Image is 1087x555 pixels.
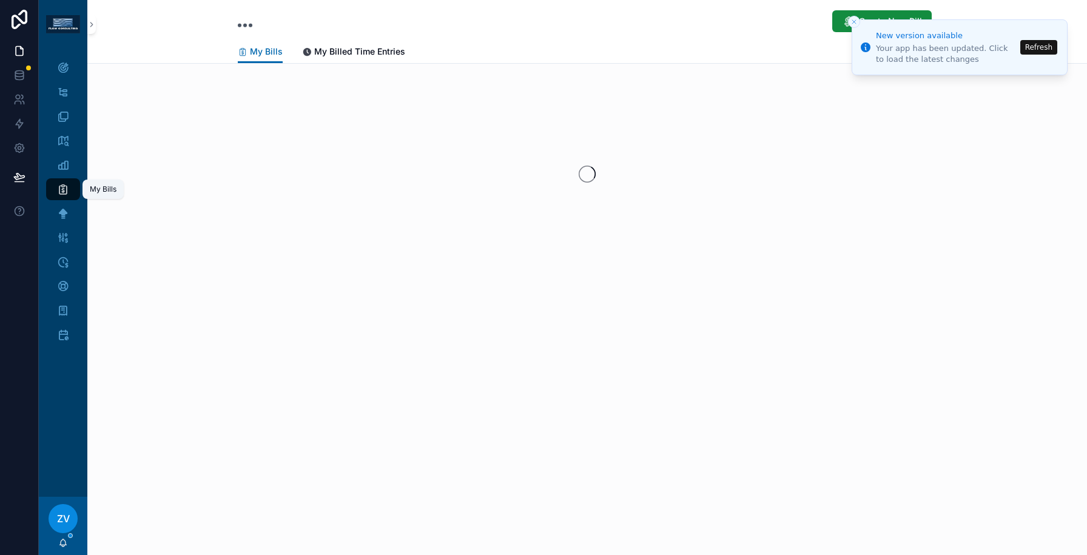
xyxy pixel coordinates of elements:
[238,41,283,64] a: My Bills
[314,45,405,58] span: My Billed Time Entries
[57,511,70,526] span: ZV
[1020,40,1057,55] button: Refresh
[39,49,87,362] div: scrollable content
[876,43,1017,65] div: Your app has been updated. Click to load the latest changes
[876,30,1017,42] div: New version available
[302,41,405,65] a: My Billed Time Entries
[250,45,283,58] span: My Bills
[848,16,860,28] button: Close toast
[90,184,116,194] div: My Bills
[46,15,80,33] img: App logo
[832,10,932,32] button: Create New Bill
